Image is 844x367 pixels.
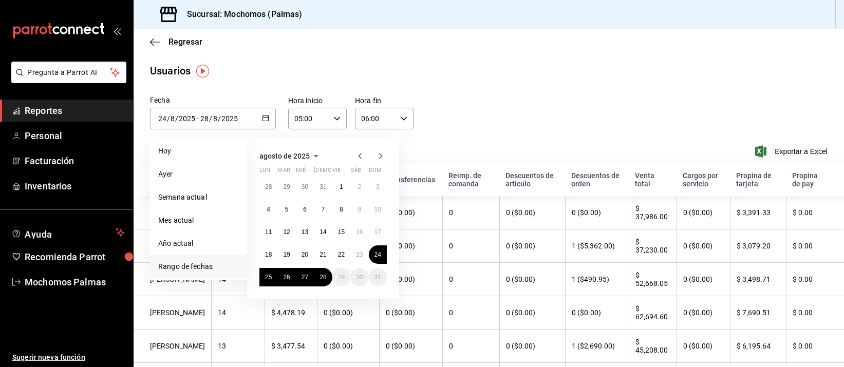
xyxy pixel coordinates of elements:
[677,330,730,363] th: 0 ($0.00)
[134,330,211,363] th: [PERSON_NAME]
[374,206,381,213] abbr: 10 de agosto de 2025
[730,163,786,196] th: Propina de tarjeta
[442,330,499,363] th: 0
[374,274,381,281] abbr: 31 de agosto de 2025
[296,223,314,241] button: 13 de agosto de 2025
[629,263,677,296] th: $ 52,668.05
[499,296,566,330] th: 0 ($0.00)
[355,98,414,105] label: Hora fin
[730,330,786,363] th: $ 6,195.64
[25,275,125,289] span: Mochomos Palmas
[150,186,247,209] li: Semana actual
[677,296,730,330] th: 0 ($0.00)
[259,200,277,219] button: 4 de agosto de 2025
[499,196,566,229] th: 0 ($0.00)
[314,178,332,196] button: 31 de julio de 2025
[303,206,307,213] abbr: 6 de agosto de 2025
[259,167,270,178] abbr: lunes
[317,330,379,363] th: 0 ($0.00)
[283,251,290,258] abbr: 19 de agosto de 2025
[178,114,196,123] input: Year
[786,296,844,330] th: $ 0.00
[317,296,379,330] th: 0 ($0.00)
[369,268,387,286] button: 31 de agosto de 2025
[277,200,295,219] button: 5 de agosto de 2025
[314,245,332,264] button: 21 de agosto de 2025
[322,206,325,213] abbr: 7 de agosto de 2025
[499,163,566,196] th: Descuentos de artículo
[259,223,277,241] button: 11 de agosto de 2025
[7,74,126,85] a: Pregunta a Parrot AI
[150,95,276,106] div: Fecha
[12,352,125,363] span: Sugerir nueva función
[374,228,381,236] abbr: 17 de agosto de 2025
[211,330,265,363] th: 13
[158,114,167,123] input: Day
[332,245,350,264] button: 22 de agosto de 2025
[442,196,499,229] th: 0
[442,296,499,330] th: 0
[218,114,221,123] span: /
[565,330,629,363] th: 1 ($2,690.00)
[786,330,844,363] th: $ 0.00
[134,296,211,330] th: [PERSON_NAME]
[170,114,175,123] input: Month
[113,27,121,35] button: open_drawer_menu
[134,263,211,296] th: [PERSON_NAME]
[265,228,272,236] abbr: 11 de agosto de 2025
[320,274,326,281] abbr: 28 de agosto de 2025
[677,229,730,263] th: 0 ($0.00)
[350,245,368,264] button: 23 de agosto de 2025
[757,145,828,158] button: Exportar a Excel
[25,226,111,239] span: Ayuda
[340,183,343,190] abbr: 1 de agosto de 2025
[296,200,314,219] button: 6 de agosto de 2025
[350,268,368,286] button: 30 de agosto de 2025
[320,183,326,190] abbr: 31 de julio de 2025
[265,274,272,281] abbr: 25 de agosto de 2025
[332,268,350,286] button: 29 de agosto de 2025
[167,114,170,123] span: /
[350,178,368,196] button: 2 de agosto de 2025
[379,330,442,363] th: 0 ($0.00)
[296,178,314,196] button: 30 de julio de 2025
[197,114,199,123] span: -
[134,163,211,196] th: Nombre
[200,114,209,123] input: Day
[11,62,126,83] button: Pregunta a Parrot AI
[629,330,677,363] th: $ 45,208.00
[179,8,303,21] h3: Sucursal: Mochomos (Palmas)
[350,167,361,178] abbr: sábado
[442,263,499,296] th: 0
[565,296,629,330] th: 0 ($0.00)
[277,268,295,286] button: 26 de agosto de 2025
[302,274,308,281] abbr: 27 de agosto de 2025
[259,245,277,264] button: 18 de agosto de 2025
[28,67,110,78] span: Pregunta a Parrot AI
[629,163,677,196] th: Venta total
[369,167,382,178] abbr: domingo
[565,196,629,229] th: 0 ($0.00)
[350,223,368,241] button: 16 de agosto de 2025
[283,183,290,190] abbr: 29 de julio de 2025
[677,196,730,229] th: 0 ($0.00)
[730,196,786,229] th: $ 3,391.33
[296,268,314,286] button: 27 de agosto de 2025
[277,167,290,178] abbr: martes
[296,245,314,264] button: 20 de agosto de 2025
[302,251,308,258] abbr: 20 de agosto de 2025
[369,200,387,219] button: 10 de agosto de 2025
[134,196,211,229] th: [PERSON_NAME]
[259,268,277,286] button: 25 de agosto de 2025
[285,206,289,213] abbr: 5 de agosto de 2025
[338,274,345,281] abbr: 29 de agosto de 2025
[786,196,844,229] th: $ 0.00
[332,178,350,196] button: 1 de agosto de 2025
[283,228,290,236] abbr: 12 de agosto de 2025
[786,263,844,296] th: $ 0.00
[358,206,361,213] abbr: 9 de agosto de 2025
[332,223,350,241] button: 15 de agosto de 2025
[565,163,629,196] th: Descuentos de orden
[283,274,290,281] abbr: 26 de agosto de 2025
